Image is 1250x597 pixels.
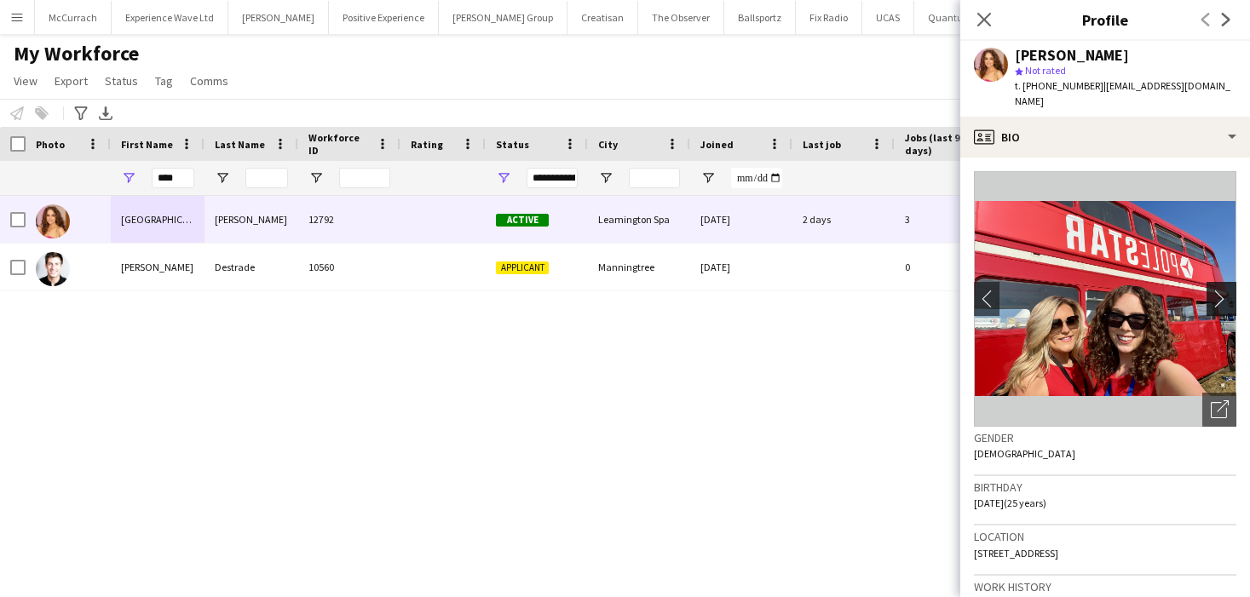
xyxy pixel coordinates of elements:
[183,70,235,92] a: Comms
[329,1,439,34] button: Positive Experience
[895,244,1005,290] div: 0
[496,138,529,151] span: Status
[36,138,65,151] span: Photo
[974,479,1236,495] h3: Birthday
[588,244,690,290] div: Manningtree
[71,103,91,123] app-action-btn: Advanced filters
[974,447,1075,460] span: [DEMOGRAPHIC_DATA]
[700,138,734,151] span: Joined
[105,73,138,89] span: Status
[298,244,400,290] div: 10560
[1015,48,1129,63] div: [PERSON_NAME]
[496,170,511,186] button: Open Filter Menu
[905,131,975,157] span: Jobs (last 90 days)
[598,170,613,186] button: Open Filter Menu
[598,138,618,151] span: City
[638,1,724,34] button: The Observer
[690,196,792,243] div: [DATE]
[14,73,37,89] span: View
[111,196,204,243] div: [GEOGRAPHIC_DATA]
[862,1,914,34] button: UCAS
[48,70,95,92] a: Export
[439,1,567,34] button: [PERSON_NAME] Group
[298,196,400,243] div: 12792
[914,1,987,34] button: Quantum
[1015,79,1103,92] span: t. [PHONE_NUMBER]
[792,196,895,243] div: 2 days
[974,547,1058,560] span: [STREET_ADDRESS]
[724,1,796,34] button: Ballsportz
[690,244,792,290] div: [DATE]
[496,261,549,274] span: Applicant
[974,497,1046,509] span: [DATE] (25 years)
[111,244,204,290] div: [PERSON_NAME]
[308,131,370,157] span: Workforce ID
[36,204,70,238] img: Roma Barry
[7,70,44,92] a: View
[204,244,298,290] div: Destrade
[974,171,1236,427] img: Crew avatar or photo
[411,138,443,151] span: Rating
[1202,393,1236,427] div: Open photos pop-in
[960,117,1250,158] div: Bio
[245,168,288,188] input: Last Name Filter Input
[974,579,1236,594] h3: Work history
[121,170,136,186] button: Open Filter Menu
[55,73,88,89] span: Export
[1015,79,1230,107] span: | [EMAIL_ADDRESS][DOMAIN_NAME]
[215,170,230,186] button: Open Filter Menu
[215,138,265,151] span: Last Name
[588,196,690,243] div: Leamington Spa
[731,168,782,188] input: Joined Filter Input
[14,41,139,66] span: My Workforce
[567,1,638,34] button: Creatisan
[155,73,173,89] span: Tag
[95,103,116,123] app-action-btn: Export XLSX
[796,1,862,34] button: Fix Radio
[190,73,228,89] span: Comms
[960,9,1250,31] h3: Profile
[98,70,145,92] a: Status
[1025,64,1066,77] span: Not rated
[152,168,194,188] input: First Name Filter Input
[974,529,1236,544] h3: Location
[204,196,298,243] div: [PERSON_NAME]
[148,70,180,92] a: Tag
[803,138,841,151] span: Last job
[121,138,173,151] span: First Name
[895,196,1005,243] div: 3
[496,214,549,227] span: Active
[308,170,324,186] button: Open Filter Menu
[700,170,716,186] button: Open Filter Menu
[35,1,112,34] button: McCurrach
[974,430,1236,445] h3: Gender
[112,1,228,34] button: Experience Wave Ltd
[629,168,680,188] input: City Filter Input
[339,168,390,188] input: Workforce ID Filter Input
[36,252,70,286] img: Romain Destrade
[228,1,329,34] button: [PERSON_NAME]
